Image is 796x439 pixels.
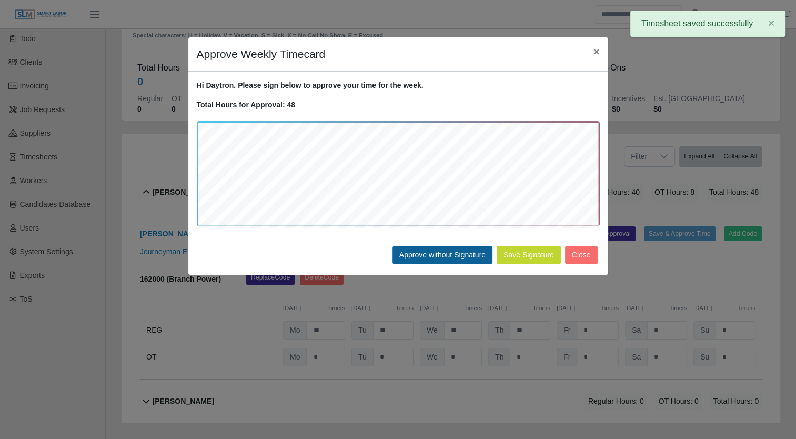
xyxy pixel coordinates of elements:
span: × [593,45,599,57]
h4: Approve Weekly Timecard [197,46,326,63]
div: Timesheet saved successfully [630,11,785,37]
strong: Total Hours for Approval: 48 [197,101,295,109]
button: Save Signature [497,246,561,264]
button: Close [585,37,608,65]
button: Close [565,246,598,264]
button: Approve without Signature [392,246,492,264]
strong: Hi Daytron. Please sign below to approve your time for the week. [197,81,424,89]
span: × [768,17,774,29]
